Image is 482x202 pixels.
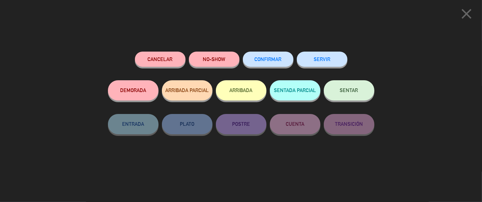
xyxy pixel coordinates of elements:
button: ARRIBADA PARCIAL [162,80,212,100]
span: ARRIBADA PARCIAL [165,87,209,93]
i: close [458,5,475,22]
button: CONFIRMAR [243,52,293,67]
button: SERVIR [297,52,347,67]
button: SENTAR [324,80,374,100]
button: CUENTA [270,114,320,134]
span: CONFIRMAR [255,56,282,62]
button: PLATO [162,114,212,134]
button: ENTRADA [108,114,159,134]
button: DEMORADA [108,80,159,100]
button: POSTRE [216,114,266,134]
button: ARRIBADA [216,80,266,100]
button: SENTADA PARCIAL [270,80,320,100]
button: Cancelar [135,52,186,67]
button: NO-SHOW [189,52,239,67]
span: SENTAR [340,87,358,93]
button: close [456,5,477,25]
button: TRANSICIÓN [324,114,374,134]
